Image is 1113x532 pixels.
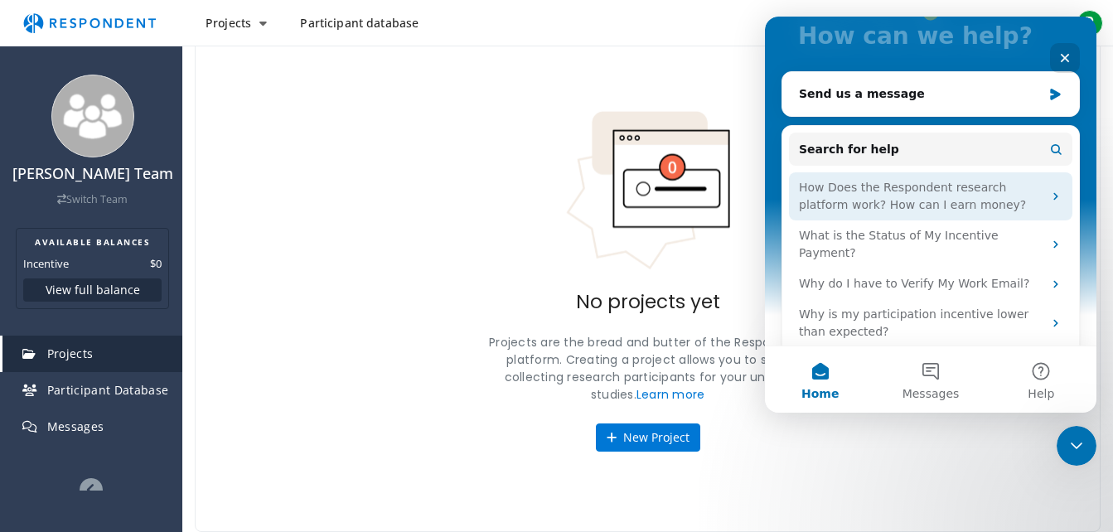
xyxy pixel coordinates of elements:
[150,255,162,272] dd: $0
[11,166,174,182] h4: [PERSON_NAME] Team
[47,382,169,398] span: Participant Database
[300,15,419,31] span: Participant database
[47,418,104,434] span: Messages
[482,334,814,404] p: Projects are the bread and butter of the Respondent platform. Creating a project allows you to st...
[933,15,1063,31] span: [PERSON_NAME] Team
[565,110,731,271] img: No projects indicator
[821,7,854,40] a: Message participants
[206,15,251,31] span: Projects
[1073,8,1106,38] button: P
[287,8,432,38] a: Participant database
[23,235,162,249] h2: AVAILABLE BALANCES
[901,8,1067,38] button: Puno Mphahlele Team
[576,291,720,314] h2: No projects yet
[13,7,166,39] img: respondent-logo.png
[23,255,69,272] dt: Incentive
[23,278,162,302] button: View full balance
[861,7,894,40] a: Help and support
[47,346,94,361] span: Projects
[192,8,280,38] button: Projects
[1057,426,1096,466] iframe: Intercom live chat
[16,228,169,309] section: Balance summary
[636,386,705,403] a: Learn more
[51,75,134,157] img: team_avatar_256.png
[765,17,1096,413] iframe: Intercom live chat
[1077,10,1103,36] span: P
[57,192,128,206] a: Switch Team
[596,423,700,452] button: New Project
